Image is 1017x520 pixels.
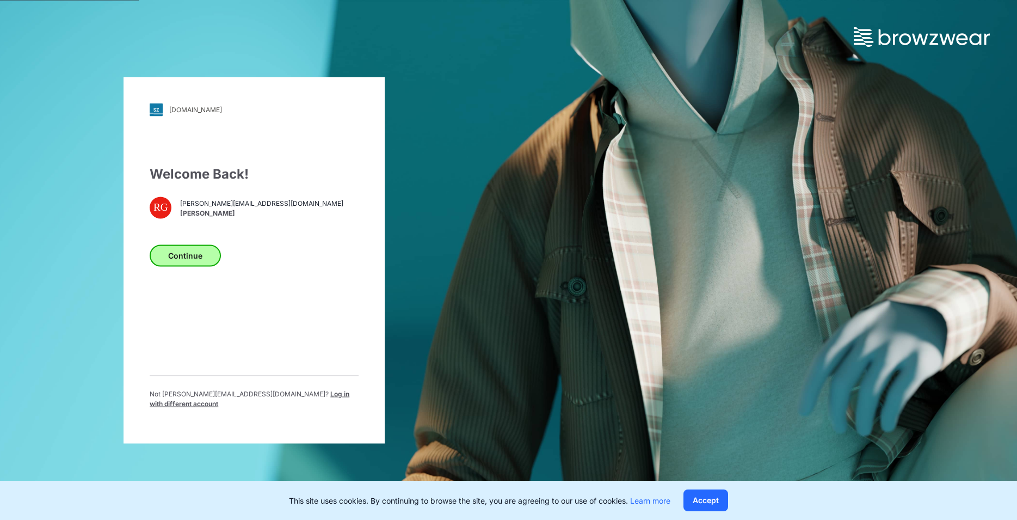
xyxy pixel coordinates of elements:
div: Welcome Back! [150,164,359,183]
button: Accept [683,490,728,511]
p: This site uses cookies. By continuing to browse the site, you are agreeing to our use of cookies. [289,495,670,506]
a: [DOMAIN_NAME] [150,103,359,116]
div: [DOMAIN_NAME] [169,106,222,114]
img: svg+xml;base64,PHN2ZyB3aWR0aD0iMjgiIGhlaWdodD0iMjgiIHZpZXdCb3g9IjAgMCAyOCAyOCIgZmlsbD0ibm9uZSIgeG... [150,103,163,116]
div: RG [150,197,171,218]
img: browzwear-logo.73288ffb.svg [854,27,990,47]
button: Continue [150,244,221,266]
span: [PERSON_NAME][EMAIL_ADDRESS][DOMAIN_NAME] [180,199,343,209]
span: [PERSON_NAME] [180,209,343,218]
p: Not [PERSON_NAME][EMAIL_ADDRESS][DOMAIN_NAME] ? [150,389,359,408]
a: Learn more [630,496,670,505]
